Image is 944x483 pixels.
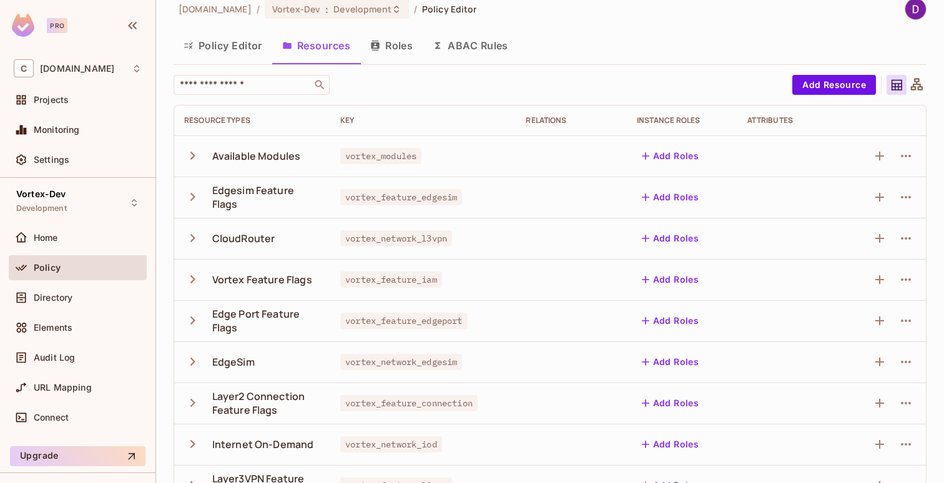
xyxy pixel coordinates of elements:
span: Policy Editor [422,3,477,15]
div: Relations [526,115,616,125]
span: vortex_network_iod [340,436,442,452]
span: vortex_feature_edgesim [340,189,462,205]
div: Internet On-Demand [212,437,314,451]
button: Add Roles [637,146,704,166]
li: / [257,3,260,15]
button: Upgrade [10,446,145,466]
div: Attributes [747,115,838,125]
div: CloudRouter [212,232,275,245]
span: Vortex-Dev [16,189,66,199]
span: Directory [34,293,72,303]
button: Add Roles [637,311,704,331]
img: SReyMgAAAABJRU5ErkJggg== [12,14,34,37]
button: Add Roles [637,393,704,413]
div: Available Modules [212,149,301,163]
span: Home [34,233,58,243]
span: vortex_feature_iam [340,271,442,288]
button: Roles [360,30,423,61]
span: Audit Log [34,353,75,363]
span: vortex_network_edgesim [340,354,462,370]
button: Resources [272,30,360,61]
li: / [414,3,417,15]
button: Add Roles [637,434,704,454]
span: C [14,59,34,77]
div: Pro [47,18,67,33]
div: Instance roles [637,115,727,125]
button: Add Resource [792,75,876,95]
span: Monitoring [34,125,80,135]
span: vortex_modules [340,148,421,164]
button: ABAC Rules [423,30,518,61]
span: Development [16,203,67,213]
button: Policy Editor [174,30,272,61]
span: vortex_network_l3vpn [340,230,452,246]
span: Vortex-Dev [272,3,320,15]
span: Projects [34,95,69,105]
div: Vortex Feature Flags [212,273,312,286]
button: Add Roles [637,187,704,207]
button: Add Roles [637,352,704,372]
button: Add Roles [637,270,704,290]
div: Key [340,115,506,125]
div: Edge Port Feature Flags [212,307,320,334]
span: the active workspace [179,3,252,15]
div: EdgeSim [212,355,255,369]
span: : [325,4,329,14]
button: Add Roles [637,228,704,248]
span: Development [333,3,391,15]
div: Resource Types [184,115,320,125]
span: Connect [34,412,69,422]
span: URL Mapping [34,383,92,393]
span: Elements [34,323,72,333]
span: vortex_feature_edgeport [340,313,467,329]
span: Settings [34,155,69,165]
span: vortex_feature_connection [340,395,478,411]
div: Layer2 Connection Feature Flags [212,389,320,417]
span: Workspace: consoleconnect.com [40,64,114,74]
div: Edgesim Feature Flags [212,183,320,211]
span: Policy [34,263,61,273]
